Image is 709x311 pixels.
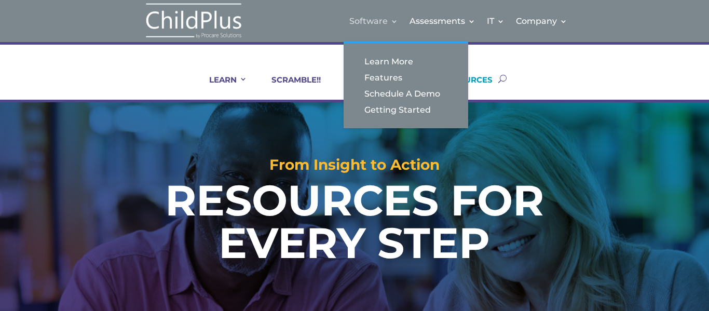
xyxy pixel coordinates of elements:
a: LEARNING PLANS [332,75,417,100]
a: Features [354,70,458,86]
a: LEARN [196,75,247,100]
a: Schedule A Demo [354,86,458,102]
h1: RESOURCES FOR EVERY STEP [99,180,610,270]
a: SCRAMBLE!! [258,75,321,100]
a: Learn More [354,53,458,70]
h2: From Insight to Action [35,157,673,177]
a: Getting Started [354,102,458,118]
